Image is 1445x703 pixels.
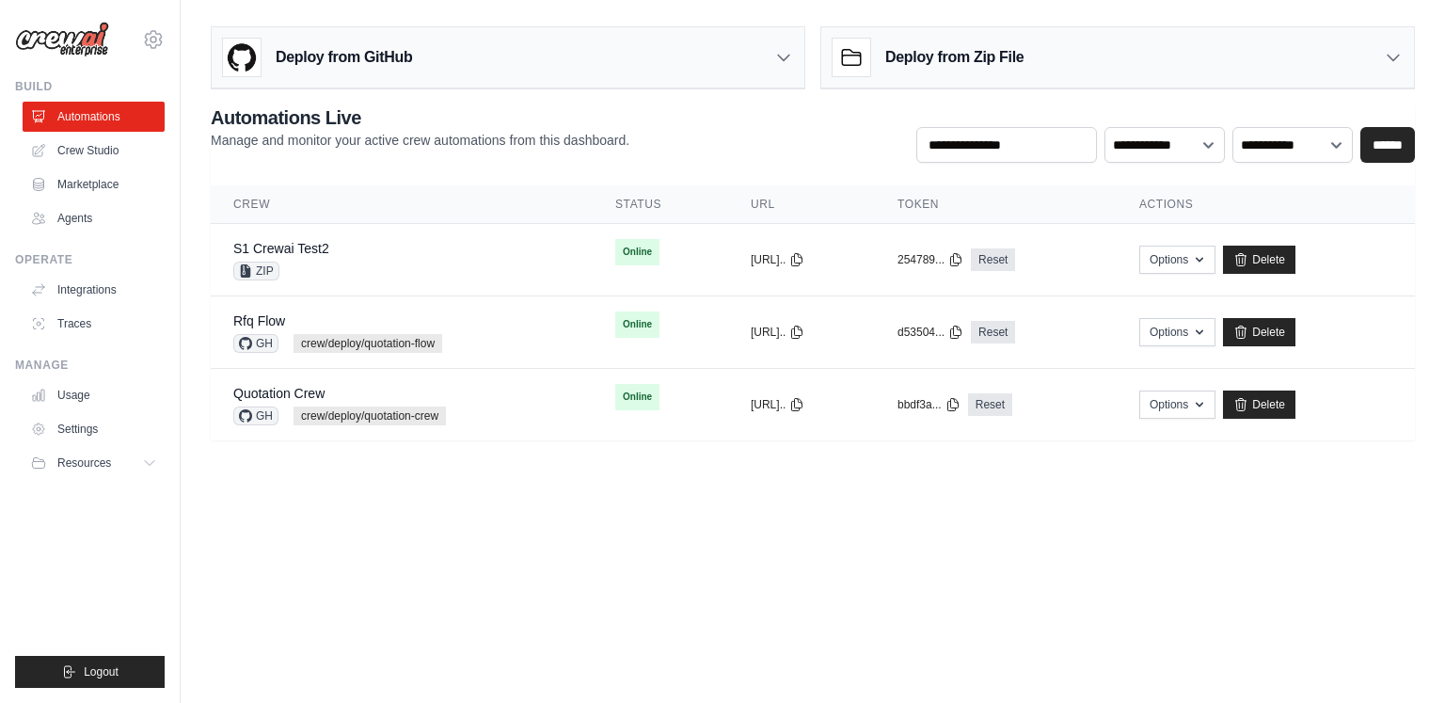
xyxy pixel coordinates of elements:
th: Crew [211,185,593,224]
button: 254789... [897,252,963,267]
span: crew/deploy/quotation-crew [294,407,446,425]
span: Resources [57,455,111,471]
span: Logout [84,664,119,679]
button: Resources [23,448,165,478]
th: Token [875,185,1117,224]
a: Automations [23,102,165,132]
img: GitHub Logo [223,39,261,76]
span: Online [615,384,659,410]
span: Online [615,312,659,338]
span: ZIP [233,262,279,280]
a: Usage [23,380,165,410]
span: GH [233,407,278,425]
button: d53504... [897,325,963,340]
span: crew/deploy/quotation-flow [294,334,442,353]
a: Reset [968,393,1012,416]
a: Rfq Flow [233,313,285,328]
button: bbdf3a... [897,397,961,412]
a: Marketplace [23,169,165,200]
a: S1 Crewai Test2 [233,241,329,256]
th: Actions [1117,185,1415,224]
button: Logout [15,656,165,688]
a: Agents [23,203,165,233]
div: Build [15,79,165,94]
a: Delete [1223,391,1295,419]
img: Logo [15,22,109,57]
button: Options [1139,391,1215,419]
a: Reset [971,248,1015,271]
a: Crew Studio [23,136,165,166]
a: Reset [971,321,1015,344]
button: Options [1139,318,1215,346]
a: Integrations [23,275,165,305]
p: Manage and monitor your active crew automations from this dashboard. [211,131,629,150]
span: GH [233,334,278,353]
span: Online [615,239,659,265]
a: Settings [23,414,165,444]
th: URL [728,185,875,224]
div: Operate [15,252,165,267]
div: Manage [15,358,165,373]
a: Delete [1223,246,1295,274]
button: Options [1139,246,1215,274]
th: Status [593,185,728,224]
h2: Automations Live [211,104,629,131]
a: Traces [23,309,165,339]
a: Delete [1223,318,1295,346]
h3: Deploy from Zip File [885,46,1024,69]
h3: Deploy from GitHub [276,46,412,69]
a: Quotation Crew [233,386,325,401]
